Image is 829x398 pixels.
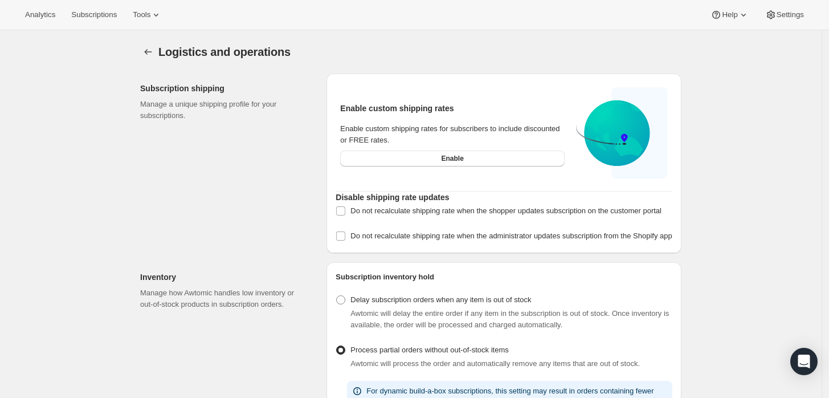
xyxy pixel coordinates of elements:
button: Help [704,7,756,23]
span: Enable [441,154,463,163]
h2: Inventory [140,271,308,283]
h2: Subscription inventory hold [336,271,672,283]
button: Analytics [18,7,62,23]
span: Do not recalculate shipping rate when the shopper updates subscription on the customer portal [350,206,661,215]
button: Settings [140,44,156,60]
span: Delay subscription orders when any item is out of stock [350,295,531,304]
span: Tools [133,10,150,19]
span: Analytics [25,10,55,19]
p: Manage how Awtomic handles low inventory or out-of-stock products in subscription orders. [140,287,308,310]
h2: Subscription shipping [140,83,308,94]
span: Do not recalculate shipping rate when the administrator updates subscription from the Shopify app [350,232,672,240]
h2: Enable custom shipping rates [340,103,565,114]
span: Awtomic will delay the entire order if any item in the subscription is out of stock. Once invento... [350,309,669,329]
div: Enable custom shipping rates for subscribers to include discounted or FREE rates. [340,123,565,146]
button: Settings [758,7,811,23]
span: Subscriptions [71,10,117,19]
button: Subscriptions [64,7,124,23]
span: Process partial orders without out-of-stock items [350,346,508,354]
h2: Disable shipping rate updates [336,192,672,203]
button: Tools [126,7,169,23]
span: Help [722,10,737,19]
p: Manage a unique shipping profile for your subscriptions. [140,99,308,121]
div: Open Intercom Messenger [790,348,818,375]
span: Settings [777,10,804,19]
span: Logistics and operations [158,46,291,58]
button: Enable [340,151,565,166]
span: Awtomic will process the order and automatically remove any items that are out of stock. [350,359,640,368]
